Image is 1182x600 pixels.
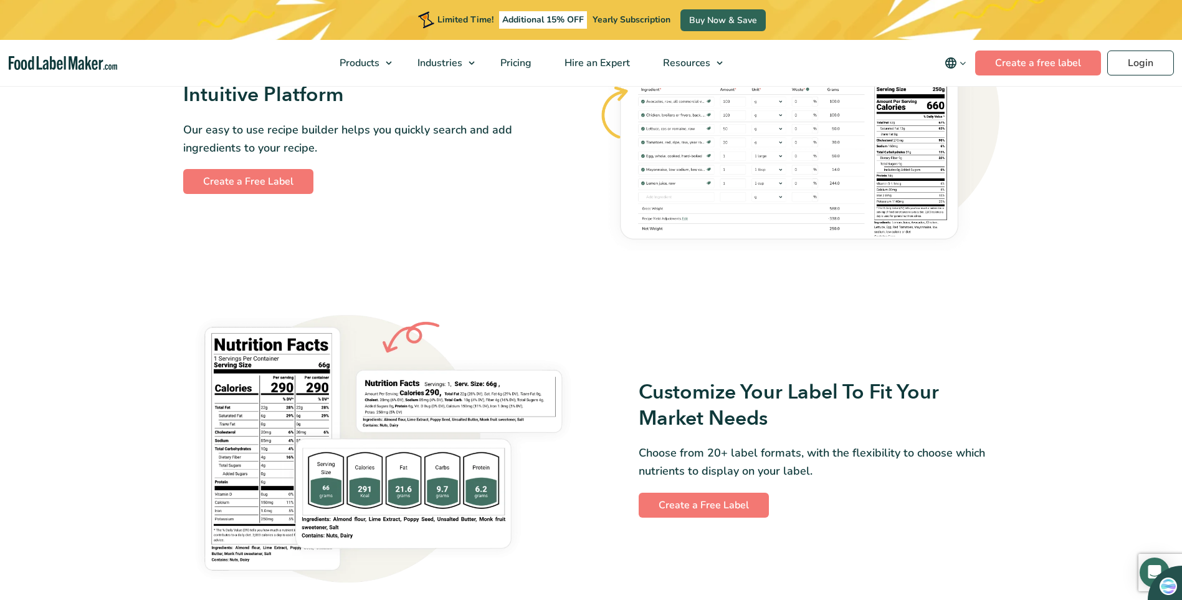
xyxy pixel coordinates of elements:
[680,9,766,31] a: Buy Now & Save
[183,121,544,157] p: Our easy to use recipe builder helps you quickly search and add ingredients to your recipe.
[593,14,670,26] span: Yearly Subscription
[639,380,999,432] h3: Customize Your Label To Fit Your Market Needs
[639,493,769,518] a: Create a Free Label
[647,40,729,86] a: Resources
[437,14,493,26] span: Limited Time!
[499,11,587,29] span: Additional 15% OFF
[414,56,464,70] span: Industries
[548,40,644,86] a: Hire an Expert
[1107,51,1174,75] a: Login
[323,40,398,86] a: Products
[497,56,533,70] span: Pricing
[401,40,481,86] a: Industries
[639,444,999,480] p: Choose from 20+ label formats, with the flexibility to choose which nutrients to display on your ...
[336,56,381,70] span: Products
[975,51,1101,75] a: Create a free label
[484,40,545,86] a: Pricing
[659,56,712,70] span: Resources
[183,57,544,109] h3: Easily Create Recipes With Our Intuitive Platform
[1140,558,1170,588] div: Open Intercom Messenger
[561,56,631,70] span: Hire an Expert
[183,169,313,194] a: Create a Free Label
